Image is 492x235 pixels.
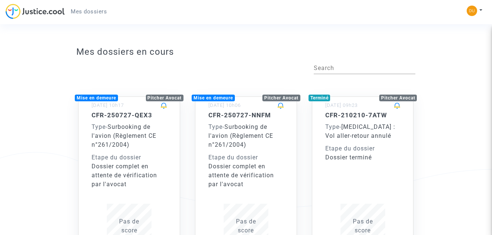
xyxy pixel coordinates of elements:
[262,95,300,101] div: Pitcher Avocat
[208,102,241,108] small: [DATE] 10h06
[92,123,106,130] span: Type
[146,95,184,101] div: Pitcher Avocat
[208,123,223,130] span: Type
[236,218,256,234] span: Pas de score
[353,218,373,234] span: Pas de score
[92,123,156,148] span: Surbooking de l'avion (Règlement CE n°261/2004)
[208,153,284,162] div: Etape du dossier
[71,8,107,15] span: Mes dossiers
[208,111,284,119] h5: CFR-250727-NNFM
[208,123,224,130] span: -
[75,95,118,101] div: Mise en demeure
[325,123,341,130] span: -
[76,47,415,57] h3: Mes dossiers en cours
[325,111,400,119] h5: CFR-210210-7ATW
[92,153,167,162] div: Etape du dossier
[119,218,139,234] span: Pas de score
[379,95,417,101] div: Pitcher Avocat
[325,123,395,139] span: [MEDICAL_DATA] : Vol aller-retour annulé
[192,95,235,101] div: Mise en demeure
[92,111,167,119] h5: CFR-250727-QEX3
[325,102,358,108] small: [DATE] 09h23
[325,123,339,130] span: Type
[325,144,400,153] div: Etape du dossier
[6,4,65,19] img: jc-logo.svg
[65,6,113,17] a: Mes dossiers
[309,95,330,101] div: Terminé
[467,6,477,16] img: 4a030636b2393743c0a2c6d4a2fb6fb4
[92,162,167,189] div: Dossier complet en attente de vérification par l'avocat
[208,162,284,189] div: Dossier complet en attente de vérification par l'avocat
[325,153,400,162] div: Dossier terminé
[208,123,273,148] span: Surbooking de l'avion (Règlement CE n°261/2004)
[92,123,108,130] span: -
[92,102,124,108] small: [DATE] 10h17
